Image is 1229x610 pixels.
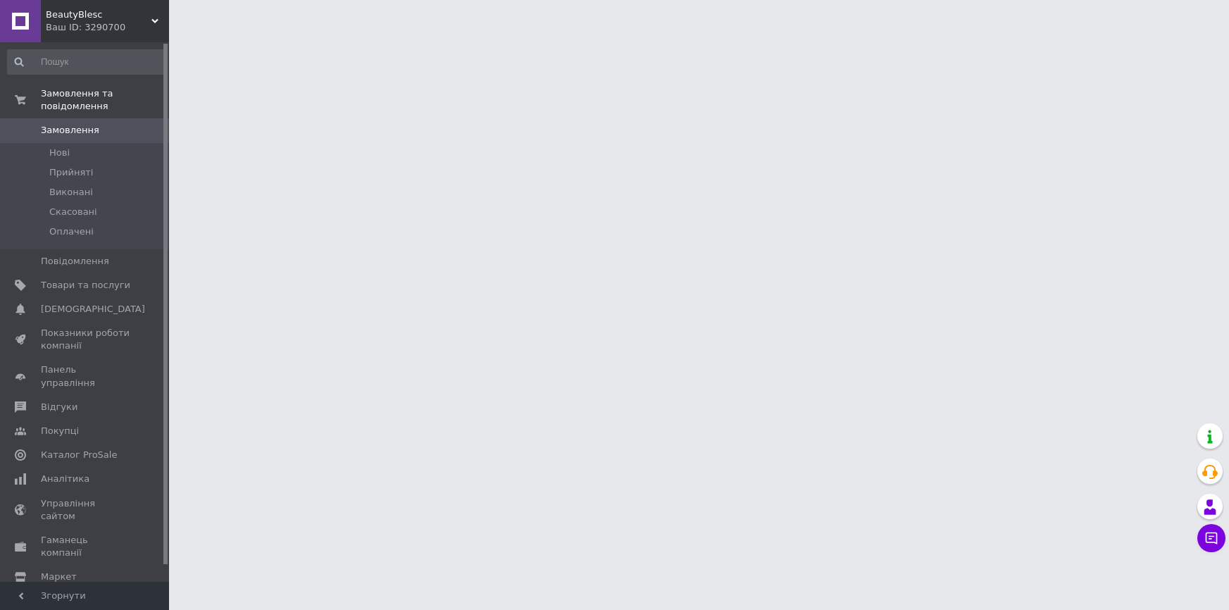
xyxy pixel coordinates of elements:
span: Маркет [41,571,77,583]
div: Ваш ID: 3290700 [46,21,169,34]
input: Пошук [7,49,166,75]
span: Прийняті [49,166,93,179]
span: Показники роботи компанії [41,327,130,352]
span: Управління сайтом [41,497,130,523]
span: Покупці [41,425,79,437]
span: Замовлення та повідомлення [41,87,169,113]
span: Товари та послуги [41,279,130,292]
span: Відгуки [41,401,77,413]
button: Чат з покупцем [1197,524,1225,552]
span: Панель управління [41,363,130,389]
span: Каталог ProSale [41,449,117,461]
span: Аналітика [41,473,89,485]
span: [DEMOGRAPHIC_DATA] [41,303,145,316]
span: Повідомлення [41,255,109,268]
span: Скасовані [49,206,97,218]
span: BeautyBlesc [46,8,151,21]
span: Гаманець компанії [41,534,130,559]
span: Оплачені [49,225,94,238]
span: Нові [49,147,70,159]
span: Виконані [49,186,93,199]
span: Замовлення [41,124,99,137]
